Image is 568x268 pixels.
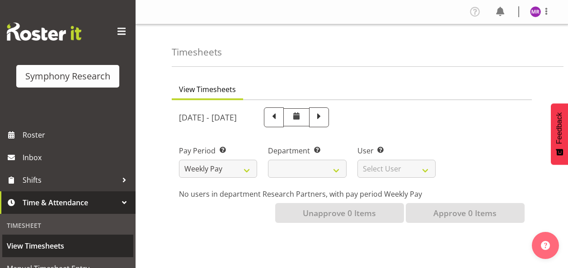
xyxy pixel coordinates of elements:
[23,128,131,142] span: Roster
[275,203,404,223] button: Unapprove 0 Items
[23,151,131,164] span: Inbox
[551,103,568,165] button: Feedback - Show survey
[179,145,257,156] label: Pay Period
[7,23,81,41] img: Rosterit website logo
[179,84,236,95] span: View Timesheets
[555,112,563,144] span: Feedback
[179,112,237,122] h5: [DATE] - [DATE]
[530,6,541,17] img: minu-rana11870.jpg
[23,173,117,187] span: Shifts
[25,69,110,83] div: Symphony Research
[406,203,525,223] button: Approve 0 Items
[541,241,550,250] img: help-xxl-2.png
[2,216,133,235] div: Timesheet
[172,47,222,57] h4: Timesheets
[23,196,117,209] span: Time & Attendance
[7,239,129,253] span: View Timesheets
[179,189,525,199] p: No users in department Research Partners, with pay period Weekly Pay
[433,207,497,219] span: Approve 0 Items
[2,235,133,257] a: View Timesheets
[268,145,346,156] label: Department
[357,145,436,156] label: User
[303,207,376,219] span: Unapprove 0 Items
